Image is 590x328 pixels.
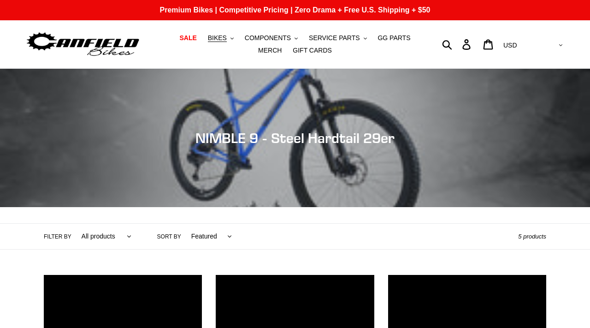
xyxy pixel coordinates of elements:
button: BIKES [203,32,238,44]
span: BIKES [208,34,227,42]
span: GIFT CARDS [293,47,332,54]
a: GIFT CARDS [288,44,336,57]
span: 5 products [518,233,546,240]
button: SERVICE PARTS [304,32,371,44]
span: NIMBLE 9 - Steel Hardtail 29er [195,130,395,146]
label: Filter by [44,233,71,241]
button: COMPONENTS [240,32,302,44]
label: Sort by [157,233,181,241]
a: SALE [175,32,201,44]
img: Canfield Bikes [25,30,141,59]
span: GG PARTS [378,34,410,42]
a: MERCH [254,44,286,57]
a: GG PARTS [373,32,415,44]
span: SERVICE PARTS [309,34,360,42]
span: MERCH [258,47,282,54]
span: COMPONENTS [245,34,291,42]
span: SALE [179,34,196,42]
